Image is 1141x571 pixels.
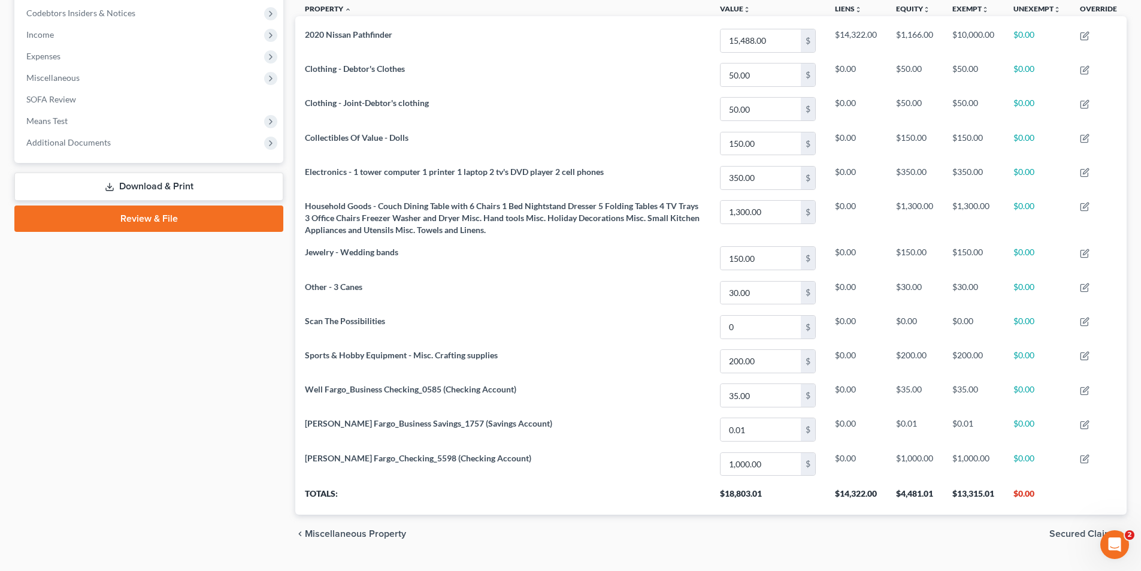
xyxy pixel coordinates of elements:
[943,92,1004,126] td: $50.00
[943,344,1004,378] td: $200.00
[801,98,815,120] div: $
[305,132,408,143] span: Collectibles Of Value - Dolls
[721,350,801,373] input: 0.00
[886,481,943,515] th: $4,481.01
[1013,4,1061,13] a: Unexemptunfold_more
[14,173,283,201] a: Download & Print
[305,350,498,360] span: Sports & Hobby Equipment - Misc. Crafting supplies
[825,481,886,515] th: $14,322.00
[1004,481,1070,515] th: $0.00
[943,126,1004,161] td: $150.00
[305,529,406,539] span: Miscellaneous Property
[1004,344,1070,378] td: $0.00
[26,116,68,126] span: Means Test
[825,195,886,241] td: $0.00
[886,58,943,92] td: $50.00
[1004,92,1070,126] td: $0.00
[721,282,801,304] input: 0.00
[1004,276,1070,310] td: $0.00
[886,276,943,310] td: $30.00
[721,453,801,476] input: 0.00
[801,167,815,189] div: $
[943,195,1004,241] td: $1,300.00
[295,529,305,539] i: chevron_left
[1004,161,1070,195] td: $0.00
[743,6,750,13] i: unfold_more
[943,413,1004,447] td: $0.01
[17,89,283,110] a: SOFA Review
[801,316,815,339] div: $
[943,447,1004,481] td: $1,000.00
[721,132,801,155] input: 0.00
[943,58,1004,92] td: $50.00
[1100,530,1129,559] iframe: Intercom live chat
[1004,23,1070,58] td: $0.00
[721,247,801,270] input: 0.00
[886,241,943,276] td: $150.00
[1117,529,1127,539] i: chevron_right
[721,418,801,441] input: 0.00
[801,418,815,441] div: $
[886,413,943,447] td: $0.01
[886,447,943,481] td: $1,000.00
[801,201,815,223] div: $
[825,310,886,344] td: $0.00
[305,418,552,428] span: [PERSON_NAME] Fargo_Business Savings_1757 (Savings Account)
[305,384,516,394] span: Well Fargo_Business Checking_0585 (Checking Account)
[896,4,930,13] a: Equityunfold_more
[1004,58,1070,92] td: $0.00
[26,137,111,147] span: Additional Documents
[886,126,943,161] td: $150.00
[710,481,825,515] th: $18,803.01
[923,6,930,13] i: unfold_more
[305,316,385,326] span: Scan The Possibilities
[801,29,815,52] div: $
[26,94,76,104] span: SOFA Review
[1125,530,1134,540] span: 2
[825,126,886,161] td: $0.00
[801,453,815,476] div: $
[1004,195,1070,241] td: $0.00
[1054,6,1061,13] i: unfold_more
[886,23,943,58] td: $1,166.00
[943,23,1004,58] td: $10,000.00
[26,8,135,18] span: Codebtors Insiders & Notices
[26,72,80,83] span: Miscellaneous
[26,51,60,61] span: Expenses
[943,276,1004,310] td: $30.00
[886,344,943,378] td: $200.00
[952,4,989,13] a: Exemptunfold_more
[305,282,362,292] span: Other - 3 Canes
[1004,310,1070,344] td: $0.00
[721,98,801,120] input: 0.00
[855,6,862,13] i: unfold_more
[720,4,750,13] a: Valueunfold_more
[886,310,943,344] td: $0.00
[801,350,815,373] div: $
[305,167,604,177] span: Electronics - 1 tower computer 1 printer 1 laptop 2 tv's DVD player 2 cell phones
[801,64,815,86] div: $
[943,161,1004,195] td: $350.00
[801,282,815,304] div: $
[721,384,801,407] input: 0.00
[943,241,1004,276] td: $150.00
[886,161,943,195] td: $350.00
[1004,447,1070,481] td: $0.00
[295,529,406,539] button: chevron_left Miscellaneous Property
[825,58,886,92] td: $0.00
[721,64,801,86] input: 0.00
[801,247,815,270] div: $
[721,29,801,52] input: 0.00
[825,344,886,378] td: $0.00
[1004,126,1070,161] td: $0.00
[1049,529,1117,539] span: Secured Claims
[305,64,405,74] span: Clothing - Debtor's Clothes
[721,316,801,339] input: 0.00
[305,29,392,40] span: 2020 Nissan Pathfinder
[886,378,943,412] td: $35.00
[982,6,989,13] i: unfold_more
[801,384,815,407] div: $
[943,310,1004,344] td: $0.00
[825,276,886,310] td: $0.00
[825,378,886,412] td: $0.00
